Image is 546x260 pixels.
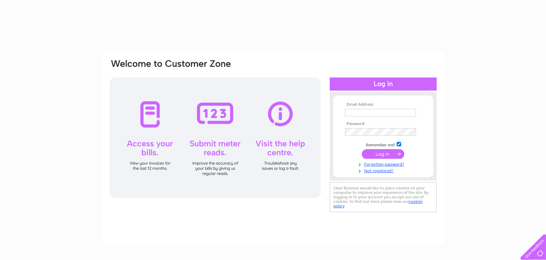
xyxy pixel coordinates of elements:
a: Not registered? [345,167,423,174]
div: Clear Business would like to place cookies on your computer to improve your experience of the sit... [330,182,437,212]
th: Email Address: [343,102,423,107]
input: Submit [362,149,404,159]
th: Password: [343,122,423,126]
td: Remember me? [343,141,423,148]
a: cookies policy [334,199,423,208]
a: Forgotten password? [345,160,423,167]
